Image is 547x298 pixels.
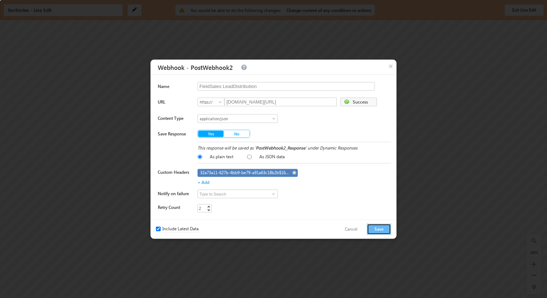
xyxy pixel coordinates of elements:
div: Retry Count [158,204,192,214]
div: 2 [198,204,203,212]
span: 32a73a11-627b-4bb9-be79-a91a63c18b2b$161f4bef-c167-42c0-af8f-d05b0a9d5c7d [200,169,291,176]
span: Webhook - PostWebhook2 [158,63,233,71]
input: Enter Webhook name [198,82,375,91]
label: As JSON data [258,153,285,160]
div: Name [158,83,192,93]
a: application/json [198,114,278,123]
span: application/json [198,115,269,122]
img: success.png [344,100,349,104]
span: https:// [198,98,224,105]
a: https:// [198,97,224,106]
span: No [234,131,240,136]
div: Content Type [158,115,192,125]
button: No [224,130,250,137]
span: Success [351,98,377,108]
button: Save [367,223,391,235]
a: Decrement [206,208,212,212]
button: Cancel [338,224,365,234]
a: Increment [206,204,212,208]
button: × [385,59,397,72]
div: This response will be saved as ' ' under Dynamic Responses [198,144,391,151]
div: Custom Headers [158,169,192,179]
div: Save Response [158,130,192,140]
a: + Add [198,179,209,185]
a: Show All Items [268,190,277,197]
input: Type to Search [198,189,278,198]
div: URL [158,98,192,109]
button: Yes [198,130,224,137]
label: Include Latest Data [162,225,200,232]
span: PostWebhook2_Response [256,145,305,150]
div: Notify on failure [158,190,192,200]
label: As plain text [208,153,233,160]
